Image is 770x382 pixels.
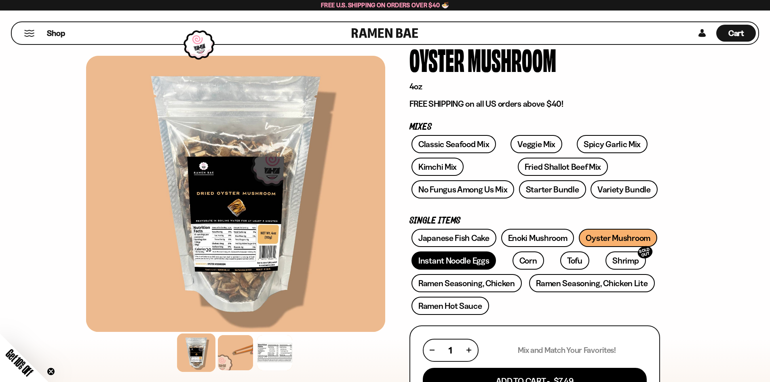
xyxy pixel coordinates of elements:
[605,251,646,270] a: ShrimpSOLD OUT
[513,251,544,270] a: Corn
[409,217,660,225] p: Single Items
[411,229,496,247] a: Japanese Fish Cake
[468,44,556,74] div: Mushroom
[449,345,452,355] span: 1
[321,1,449,9] span: Free U.S. Shipping on Orders over $40 🍜
[411,274,522,292] a: Ramen Seasoning, Chicken
[728,28,744,38] span: Cart
[411,158,464,176] a: Kimchi Mix
[409,99,660,109] p: FREE SHIPPING on all US orders above $40!
[716,22,756,44] a: Cart
[411,297,489,315] a: Ramen Hot Sauce
[511,135,562,153] a: Veggie Mix
[591,180,658,198] a: Variety Bundle
[411,135,496,153] a: Classic Seafood Mix
[24,30,35,37] button: Mobile Menu Trigger
[501,229,574,247] a: Enoki Mushroom
[529,274,654,292] a: Ramen Seasoning, Chicken Lite
[411,251,496,270] a: Instant Noodle Eggs
[409,81,660,92] p: 4oz
[47,28,65,39] span: Shop
[519,180,586,198] a: Starter Bundle
[409,44,464,74] div: Oyster
[577,135,648,153] a: Spicy Garlic Mix
[4,347,35,378] span: Get 10% Off
[560,251,589,270] a: Tofu
[47,367,55,376] button: Close teaser
[409,123,660,131] p: Mixes
[411,180,514,198] a: No Fungus Among Us Mix
[518,345,616,355] p: Mix and Match Your Favorites!
[47,25,65,42] a: Shop
[636,245,654,260] div: SOLD OUT
[518,158,608,176] a: Fried Shallot Beef Mix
